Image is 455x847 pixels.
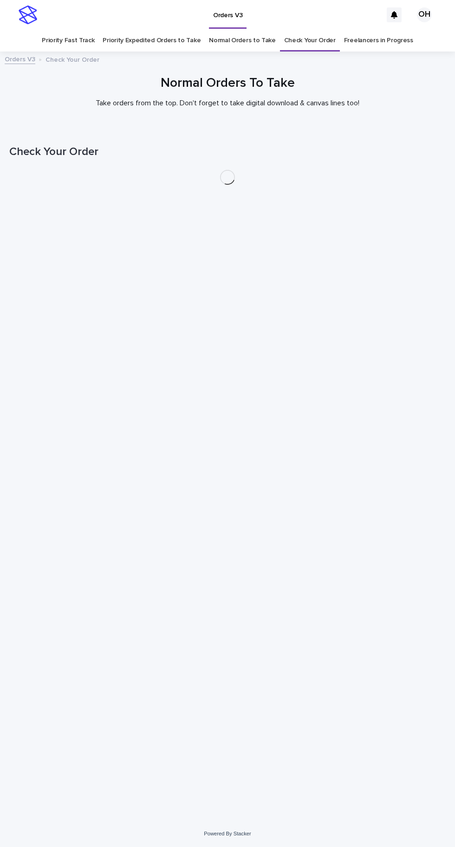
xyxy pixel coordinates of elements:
[45,54,99,64] p: Check Your Order
[42,30,94,52] a: Priority Fast Track
[209,30,276,52] a: Normal Orders to Take
[204,831,251,836] a: Powered By Stacker
[417,7,432,22] div: OH
[9,145,446,159] h1: Check Your Order
[284,30,336,52] a: Check Your Order
[5,53,35,64] a: Orders V3
[42,99,413,108] p: Take orders from the top. Don't forget to take digital download & canvas lines too!
[9,76,446,91] h1: Normal Orders To Take
[19,6,37,24] img: stacker-logo-s-only.png
[344,30,413,52] a: Freelancers in Progress
[103,30,201,52] a: Priority Expedited Orders to Take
